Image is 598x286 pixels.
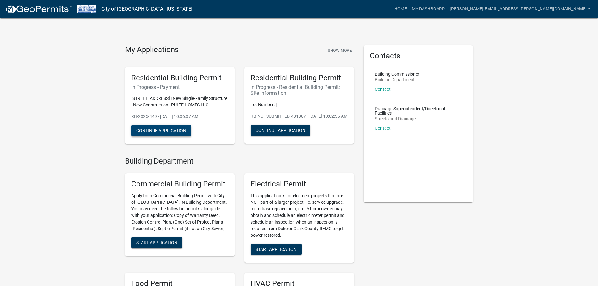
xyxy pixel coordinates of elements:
[131,125,191,136] button: Continue Application
[251,180,348,189] h5: Electrical Permit
[131,73,229,83] h5: Residential Building Permit
[251,101,348,108] p: Lot Number: | | |
[256,247,297,252] span: Start Application
[251,84,348,96] h6: In Progress - Residential Building Permit: Site Information
[325,45,354,56] button: Show More
[251,244,302,255] button: Start Application
[131,192,229,232] p: Apply for a Commercial Building Permit with City of [GEOGRAPHIC_DATA], IN Building Department. Yo...
[125,157,354,166] h4: Building Department
[251,113,348,120] p: RB-NOTSUBMITTED-481887 - [DATE] 10:02:35 AM
[375,116,462,121] p: Streets and Drainage
[375,87,391,92] a: Contact
[251,73,348,83] h5: Residential Building Permit
[125,45,179,55] h4: My Applications
[77,5,96,13] img: City of Charlestown, Indiana
[131,237,182,248] button: Start Application
[131,180,229,189] h5: Commercial Building Permit
[251,125,310,136] button: Continue Application
[409,3,447,15] a: My Dashboard
[375,126,391,131] a: Contact
[375,78,419,82] p: Building Department
[375,106,462,115] p: Drainage Superintendent/Director of Facilities
[131,84,229,90] h6: In Progress - Payment
[375,72,419,76] p: Building Commissioner
[370,51,467,61] h5: Contacts
[131,95,229,108] p: [STREET_ADDRESS] | New Single-Family Structure | New Construction | PULTE HOMES,LLC
[447,3,593,15] a: [PERSON_NAME][EMAIL_ADDRESS][PERSON_NAME][DOMAIN_NAME]
[136,240,177,245] span: Start Application
[101,4,192,14] a: City of [GEOGRAPHIC_DATA], [US_STATE]
[131,113,229,120] p: RB-2025-449 - [DATE] 10:06:07 AM
[392,3,409,15] a: Home
[251,192,348,239] p: This application is for electrical projects that are NOT part of a larger project; i.e. service u...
